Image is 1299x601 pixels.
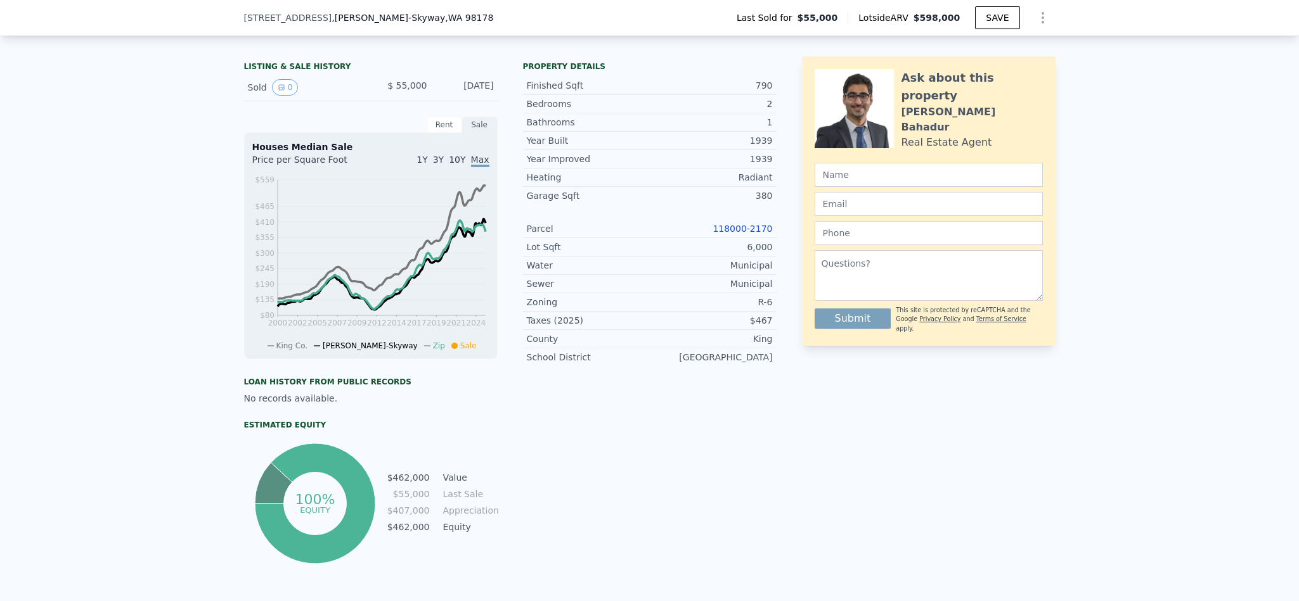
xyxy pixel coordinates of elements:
[460,341,477,350] span: Sale
[896,306,1042,333] div: This site is protected by reCAPTCHA and the Google and apply.
[295,491,335,507] tspan: 100%
[976,315,1026,322] a: Terms of Service
[650,332,773,345] div: King
[462,117,498,133] div: Sale
[307,319,327,327] tspan: 2005
[527,116,650,129] div: Bathrooms
[268,319,287,327] tspan: 2000
[815,221,1043,245] input: Phone
[858,11,913,24] span: Lotside ARV
[255,249,275,258] tspan: $300
[527,134,650,147] div: Year Built
[650,259,773,272] div: Municipal
[527,314,650,327] div: Taxes (2025)
[815,192,1043,216] input: Email
[437,79,494,96] div: [DATE]
[255,295,275,304] tspan: $135
[650,241,773,253] div: 6,000
[260,311,275,320] tspan: $80
[650,351,773,364] div: [GEOGRAPHIC_DATA]
[650,296,773,308] div: R-6
[975,6,1019,29] button: SAVE
[244,377,498,387] div: Loan history from public records
[441,471,498,484] td: Value
[713,224,772,234] a: 118000-2170
[650,314,773,327] div: $467
[650,153,773,165] div: 1939
[248,79,361,96] div: Sold
[255,233,275,242] tspan: $355
[902,104,1043,135] div: [PERSON_NAME] Bahadur
[244,420,498,430] div: Estimated Equity
[367,319,387,327] tspan: 2012
[347,319,366,327] tspan: 2009
[527,153,650,165] div: Year Improved
[332,11,493,24] span: , [PERSON_NAME]-Skyway
[527,171,650,184] div: Heating
[523,61,777,72] div: Property details
[387,80,427,91] span: $ 55,000
[327,319,347,327] tspan: 2007
[387,471,430,484] td: $462,000
[252,141,489,153] div: Houses Median Sale
[387,319,406,327] tspan: 2014
[650,79,773,92] div: 790
[902,135,992,150] div: Real Estate Agent
[288,319,307,327] tspan: 2002
[650,189,773,202] div: 380
[919,315,960,322] a: Privacy Policy
[737,11,798,24] span: Last Sold for
[406,319,426,327] tspan: 2017
[244,11,332,24] span: [STREET_ADDRESS]
[441,520,498,534] td: Equity
[255,264,275,273] tspan: $245
[427,117,462,133] div: Rent
[272,79,299,96] button: View historical data
[527,259,650,272] div: Water
[650,98,773,110] div: 2
[527,189,650,202] div: Garage Sqft
[527,98,650,110] div: Bedrooms
[427,319,446,327] tspan: 2019
[387,520,430,534] td: $462,000
[449,155,465,165] span: 10Y
[902,69,1043,104] div: Ask about this property
[527,277,650,290] div: Sewer
[815,308,891,329] button: Submit
[527,222,650,235] div: Parcel
[387,487,430,501] td: $55,000
[323,341,418,350] span: [PERSON_NAME]-Skyway
[650,134,773,147] div: 1939
[255,280,275,289] tspan: $190
[276,341,308,350] span: King Co.
[527,296,650,308] div: Zoning
[446,319,466,327] tspan: 2021
[527,351,650,364] div: School District
[527,241,650,253] div: Lot Sqft
[244,61,498,74] div: LISTING & SALE HISTORY
[466,319,486,327] tspan: 2024
[650,277,773,290] div: Municipal
[914,13,960,23] span: $598,000
[244,392,498,405] div: No records available.
[441,503,498,517] td: Appreciation
[433,155,444,165] span: 3Y
[471,155,489,167] span: Max
[798,11,838,24] span: $55,000
[255,218,275,227] tspan: $410
[815,163,1043,187] input: Name
[255,202,275,211] tspan: $465
[1030,5,1056,30] button: Show Options
[300,505,330,514] tspan: equity
[650,116,773,129] div: 1
[441,487,498,501] td: Last Sale
[650,171,773,184] div: Radiant
[417,155,427,165] span: 1Y
[433,341,445,350] span: Zip
[387,503,430,517] td: $407,000
[255,175,275,184] tspan: $559
[252,153,371,174] div: Price per Square Foot
[527,79,650,92] div: Finished Sqft
[445,13,493,23] span: , WA 98178
[527,332,650,345] div: County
